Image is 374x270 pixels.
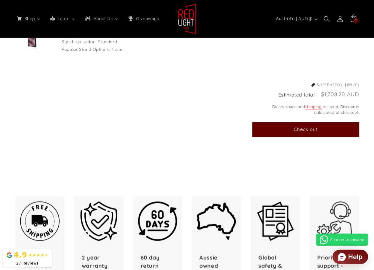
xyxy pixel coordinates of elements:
[338,253,346,261] img: widget icon
[252,148,359,162] iframe: PayPal-paypal
[92,16,114,21] span: About Us
[176,1,198,36] a: Red Light Hero
[98,39,117,44] dd: Standard
[278,92,315,97] h2: Estimated total
[316,233,368,246] a: Chat on WhatsApp
[57,16,70,21] span: Learn
[305,104,321,109] a: shipping
[348,254,362,260] div: Help
[252,82,359,88] li: SUPERHERO (-$189.80)
[23,16,36,21] span: Shop
[199,254,218,269] strong: Aussie owned
[80,12,123,25] a: About Us
[321,92,359,97] p: $1,708.20 AUD
[272,13,320,25] button: Australia | AUD $
[252,104,359,116] small: Duties, taxes and included. Discounts calculated at checkout.
[112,47,122,52] dd: None
[252,82,359,88] ul: Discount
[330,237,364,242] span: Chat on WhatsApp
[320,12,333,26] summary: Search
[12,12,45,25] a: Shop
[45,12,80,25] a: Learn
[135,16,160,21] span: Giveaways
[62,39,97,44] dt: Synchronisation:
[178,4,196,34] img: Red Light Hero
[355,18,357,23] span: 2
[252,122,359,137] button: Check out
[62,47,110,52] dt: Popular Stand Options:
[123,12,163,25] a: Giveaways
[276,16,312,22] span: Australia | AUD $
